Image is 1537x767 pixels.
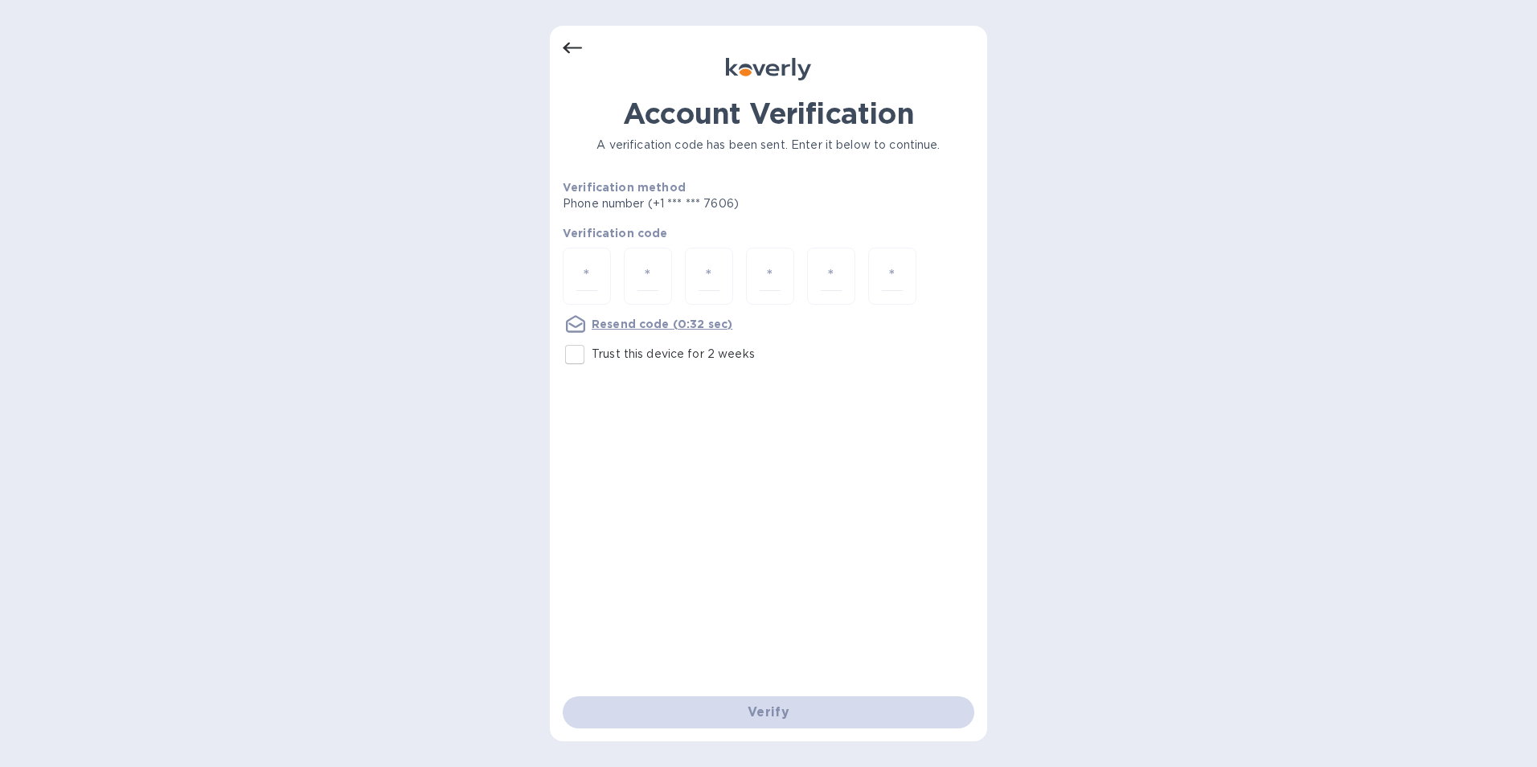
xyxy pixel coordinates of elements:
b: Verification method [563,181,686,194]
p: A verification code has been sent. Enter it below to continue. [563,137,974,154]
u: Resend code (0:32 sec) [592,318,732,330]
p: Phone number (+1 *** *** 7606) [563,195,862,212]
p: Verification code [563,225,974,241]
p: Trust this device for 2 weeks [592,346,755,363]
h1: Account Verification [563,96,974,130]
